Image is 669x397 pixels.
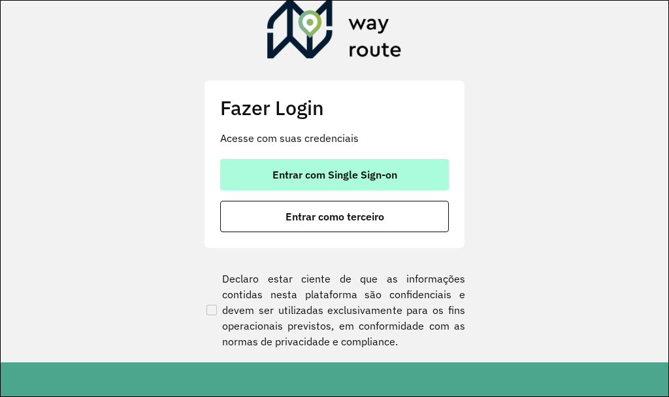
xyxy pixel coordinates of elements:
h2: Fazer Login [220,96,449,120]
button: button [220,201,449,232]
p: Acesse com suas credenciais [220,130,449,146]
img: Roteirizador AmbevTech [267,1,402,63]
span: Entrar com Single Sign-on [272,169,397,180]
span: Entrar como terceiro [286,211,384,222]
button: button [220,159,449,190]
label: Declaro estar ciente de que as informações contidas nesta plataforma são confidenciais e devem se... [204,271,465,349]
